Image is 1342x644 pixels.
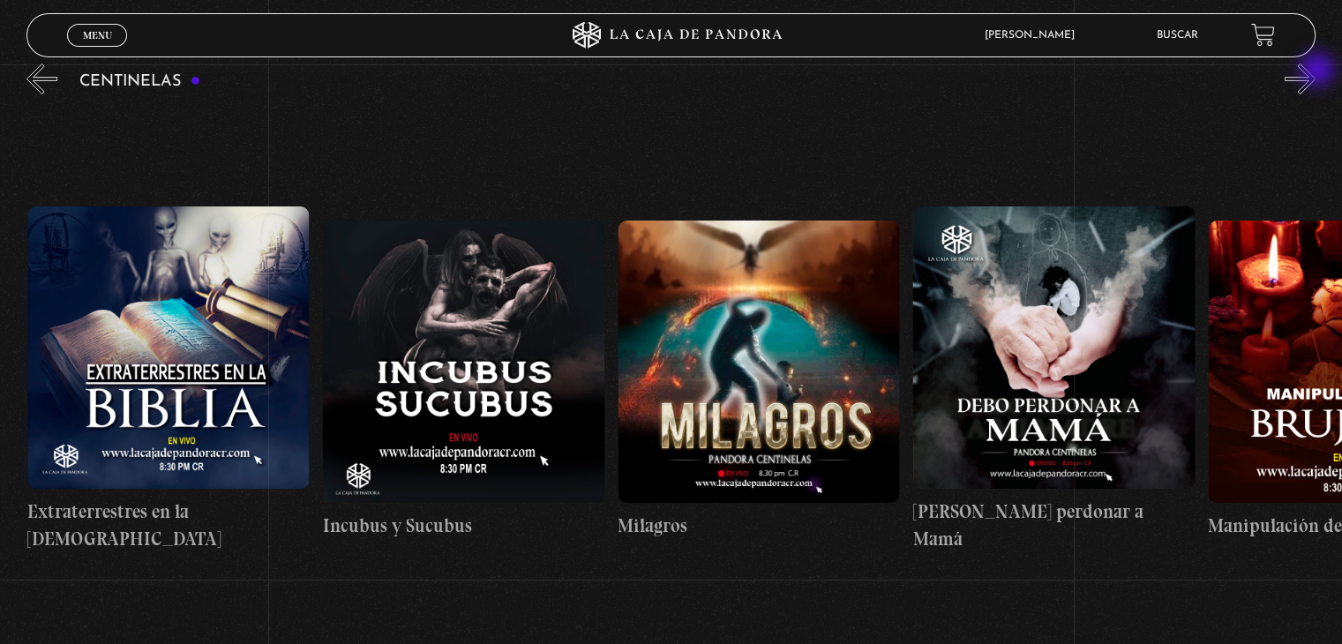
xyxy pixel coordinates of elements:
a: Buscar [1157,30,1198,41]
h4: Extraterrestres en la [DEMOGRAPHIC_DATA] [27,498,309,553]
span: Menu [83,30,112,41]
span: Cerrar [77,44,118,56]
button: Next [1285,64,1316,94]
span: [PERSON_NAME] [976,30,1092,41]
h3: Centinelas [79,73,200,90]
h4: Milagros [618,512,899,540]
button: Previous [26,64,57,94]
h4: [PERSON_NAME] perdonar a Mamá [912,498,1194,553]
a: View your shopping cart [1251,23,1275,47]
h4: Incubus y Sucubus [322,512,604,540]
